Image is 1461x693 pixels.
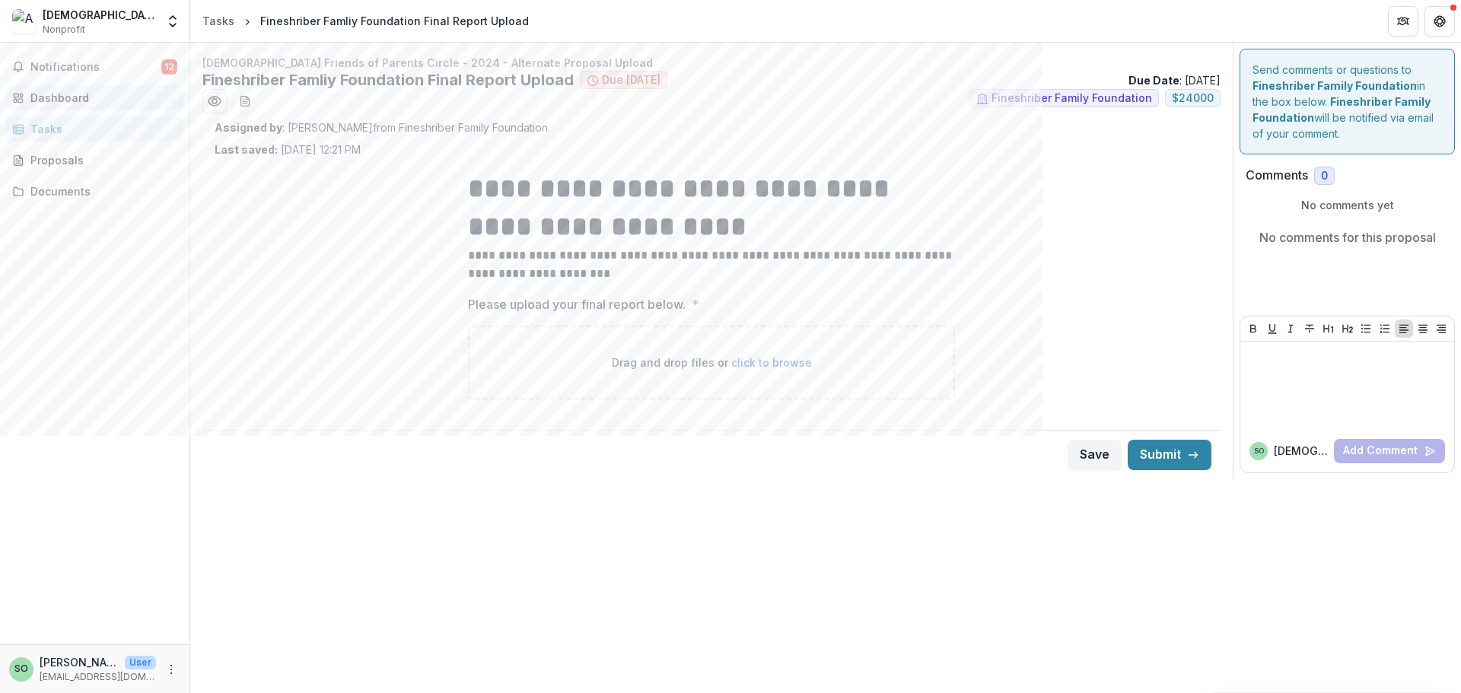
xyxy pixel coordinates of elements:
button: Bullet List [1357,319,1375,338]
p: User [125,656,156,669]
div: Shiri Ourian [1254,447,1264,455]
h2: Fineshriber Famliy Foundation Final Report Upload [202,71,574,89]
a: Documents [6,179,183,204]
p: No comments for this proposal [1259,228,1436,246]
div: Tasks [30,121,171,137]
div: Send comments or questions to in the box below. will be notified via email of your comment. [1240,49,1455,154]
button: Add Comment [1334,439,1445,463]
div: Shiri Ourian [14,664,28,674]
span: Notifications [30,61,161,74]
h2: Comments [1246,168,1308,183]
strong: Due Date [1128,74,1179,87]
a: Tasks [196,10,240,32]
button: Underline [1263,319,1281,338]
span: Nonprofit [43,23,85,37]
button: More [162,660,180,679]
p: : [DATE] [1128,72,1221,88]
button: Align Right [1432,319,1450,338]
button: Heading 2 [1338,319,1357,338]
div: [DEMOGRAPHIC_DATA] Friends of Parents Circle [43,7,156,23]
div: Fineshriber Famliy Foundation Final Report Upload [260,13,529,29]
p: [DATE] 12:21 PM [215,141,361,157]
span: click to browse [731,356,812,369]
button: Align Center [1414,319,1432,338]
button: Preview ff19ab26-9509-4d61-84fa-7effeb964107.pdf [202,89,227,113]
a: Dashboard [6,85,183,110]
button: Submit [1128,440,1211,470]
span: Due [DATE] [602,74,660,87]
div: Tasks [202,13,234,29]
div: Documents [30,183,171,199]
strong: Assigned by [215,121,282,134]
div: Proposals [30,152,171,168]
button: Ordered List [1376,319,1394,338]
a: Tasks [6,116,183,141]
p: [EMAIL_ADDRESS][DOMAIN_NAME] [40,670,156,684]
strong: Fineshriber Family Foundation [1253,95,1431,124]
button: Strike [1300,319,1319,338]
img: American Friends of Parents Circle [12,9,37,33]
p: No comments yet [1246,197,1449,213]
span: 12 [161,59,177,75]
button: Save [1068,440,1122,470]
a: Proposals [6,148,183,173]
nav: breadcrumb [196,10,535,32]
p: [DEMOGRAPHIC_DATA][PERSON_NAME] [1274,443,1328,459]
span: Fineshriber Family Foundation [992,92,1152,105]
span: 0 [1321,170,1328,183]
button: Heading 1 [1319,319,1338,338]
strong: Fineshriber Family Foundation [1253,79,1417,92]
button: Open entity switcher [162,6,183,37]
p: [PERSON_NAME] [40,654,119,670]
button: download-word-button [233,89,257,113]
button: Partners [1388,6,1418,37]
p: Please upload your final report below. [468,295,686,313]
p: Drag and drop files or [612,354,812,370]
button: Notifications12 [6,55,183,79]
p: : [PERSON_NAME] from Fineshriber Family Foundation [215,119,1208,135]
button: Align Left [1395,319,1413,338]
strong: Last saved: [215,143,278,156]
div: Dashboard [30,90,171,106]
button: Italicize [1281,319,1300,338]
p: [DEMOGRAPHIC_DATA] Friends of Parents Circle - 2024 - Alternate Proposal Upload [202,55,1221,71]
button: Bold [1244,319,1262,338]
span: $ 24000 [1172,92,1214,105]
button: Get Help [1424,6,1455,37]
